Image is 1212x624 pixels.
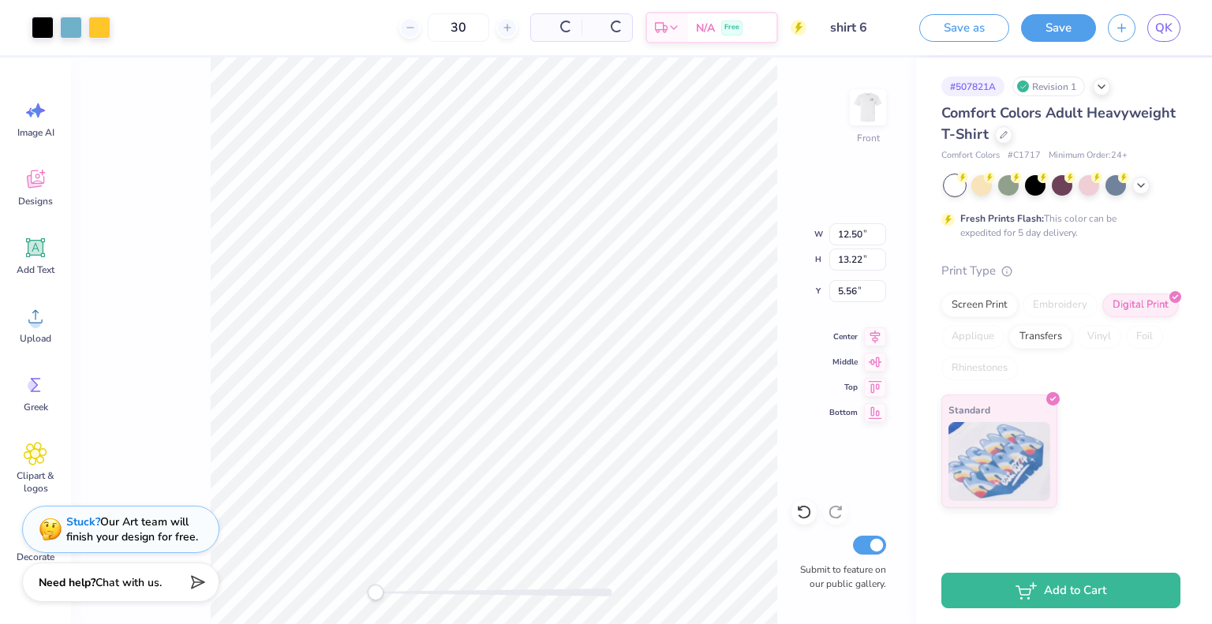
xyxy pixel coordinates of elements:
span: QK [1155,19,1173,37]
strong: Need help? [39,575,95,590]
span: Comfort Colors Adult Heavyweight T-Shirt [941,103,1176,144]
div: Our Art team will finish your design for free. [66,514,198,544]
span: Comfort Colors [941,149,1000,163]
div: Transfers [1009,325,1072,349]
a: QK [1147,14,1180,42]
span: Free [724,22,739,33]
strong: Fresh Prints Flash: [960,212,1044,225]
label: Submit to feature on our public gallery. [791,562,886,591]
span: Designs [18,195,53,207]
span: Add Text [17,263,54,276]
div: Applique [941,325,1004,349]
span: Image AI [17,126,54,139]
div: Accessibility label [368,585,383,600]
span: # C1717 [1008,149,1041,163]
div: # 507821A [941,77,1004,96]
img: Front [852,92,884,123]
button: Save as [919,14,1009,42]
div: Print Type [941,262,1180,280]
span: Minimum Order: 24 + [1049,149,1128,163]
div: Embroidery [1023,293,1098,317]
button: Add to Cart [941,573,1180,608]
button: Save [1021,14,1096,42]
div: Front [857,131,880,145]
div: Rhinestones [941,357,1018,380]
div: This color can be expedited for 5 day delivery. [960,211,1154,240]
span: Middle [829,356,858,368]
input: – – [428,13,489,42]
div: Revision 1 [1012,77,1085,96]
span: Upload [20,332,51,345]
span: Standard [948,402,990,418]
span: Bottom [829,406,858,419]
span: Center [829,331,858,343]
div: Screen Print [941,293,1018,317]
img: Standard [948,422,1050,501]
div: Digital Print [1102,293,1179,317]
div: Foil [1126,325,1163,349]
strong: Stuck? [66,514,100,529]
span: N/A [696,20,715,36]
span: Top [829,381,858,394]
span: Clipart & logos [9,469,62,495]
input: Untitled Design [818,12,896,43]
span: Chat with us. [95,575,162,590]
div: Vinyl [1077,325,1121,349]
span: Greek [24,401,48,413]
span: Decorate [17,551,54,563]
